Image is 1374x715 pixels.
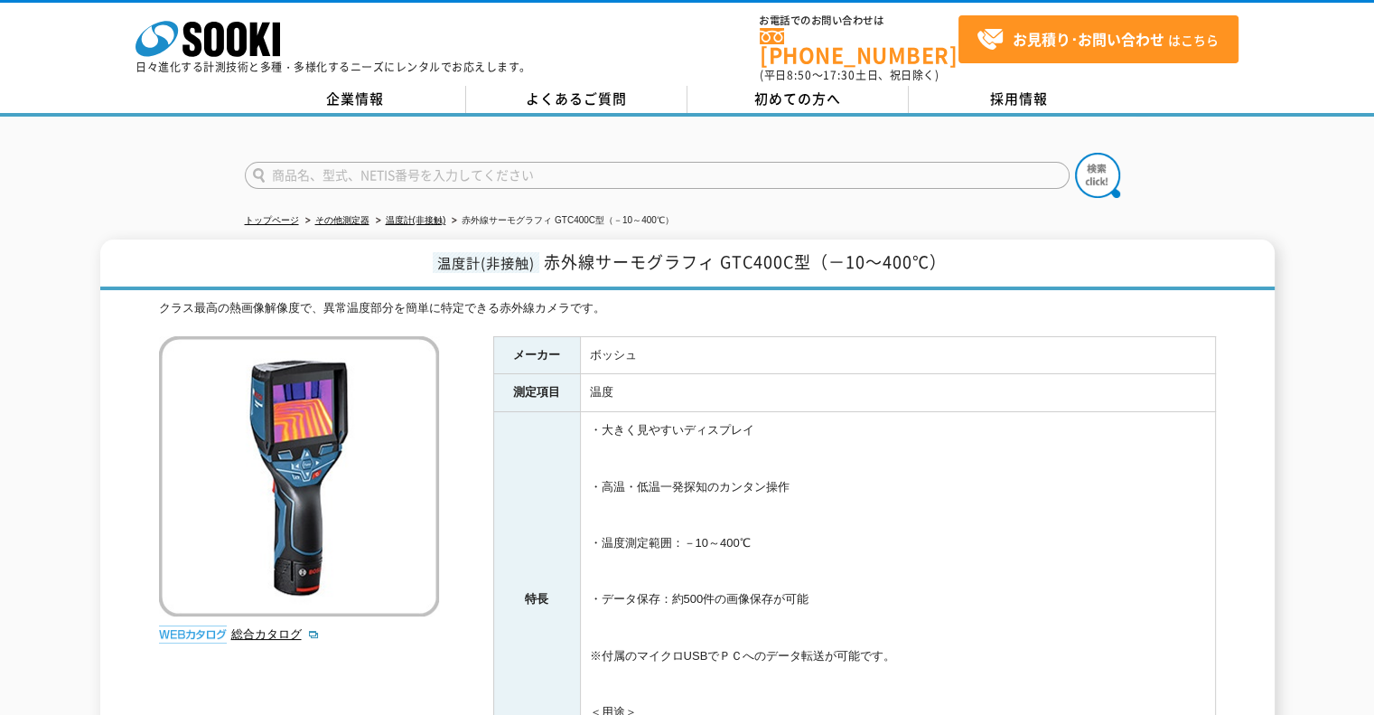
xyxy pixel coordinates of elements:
a: 採用情報 [909,86,1130,113]
td: ボッシュ [580,336,1215,374]
a: 初めての方へ [687,86,909,113]
input: 商品名、型式、NETIS番号を入力してください [245,162,1070,189]
a: トップページ [245,215,299,225]
img: 赤外線サーモグラフィ GTC400C型（－10～400℃） [159,336,439,616]
div: クラス最高の熱画像解像度で、異常温度部分を簡単に特定できる赤外線カメラです。 [159,299,1216,318]
strong: お見積り･お問い合わせ [1013,28,1164,50]
a: 総合カタログ [231,627,320,641]
th: 測定項目 [493,374,580,412]
a: お見積り･お問い合わせはこちら [958,15,1238,63]
td: 温度 [580,374,1215,412]
a: [PHONE_NUMBER] [760,28,958,65]
a: その他測定器 [315,215,369,225]
span: (平日 ～ 土日、祝日除く) [760,67,939,83]
span: 赤外線サーモグラフィ GTC400C型（－10～400℃） [544,249,947,274]
li: 赤外線サーモグラフィ GTC400C型（－10～400℃） [448,212,674,230]
th: メーカー [493,336,580,374]
span: 温度計(非接触) [433,252,539,273]
img: webカタログ [159,626,227,644]
a: 温度計(非接触) [386,215,446,225]
a: 企業情報 [245,86,466,113]
p: 日々進化する計測技術と多種・多様化するニーズにレンタルでお応えします。 [136,61,531,72]
span: 8:50 [787,67,812,83]
img: btn_search.png [1075,153,1120,198]
span: 初めての方へ [754,89,841,108]
a: よくあるご質問 [466,86,687,113]
span: はこちら [977,26,1219,53]
span: お電話でのお問い合わせは [760,15,958,26]
span: 17:30 [823,67,855,83]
